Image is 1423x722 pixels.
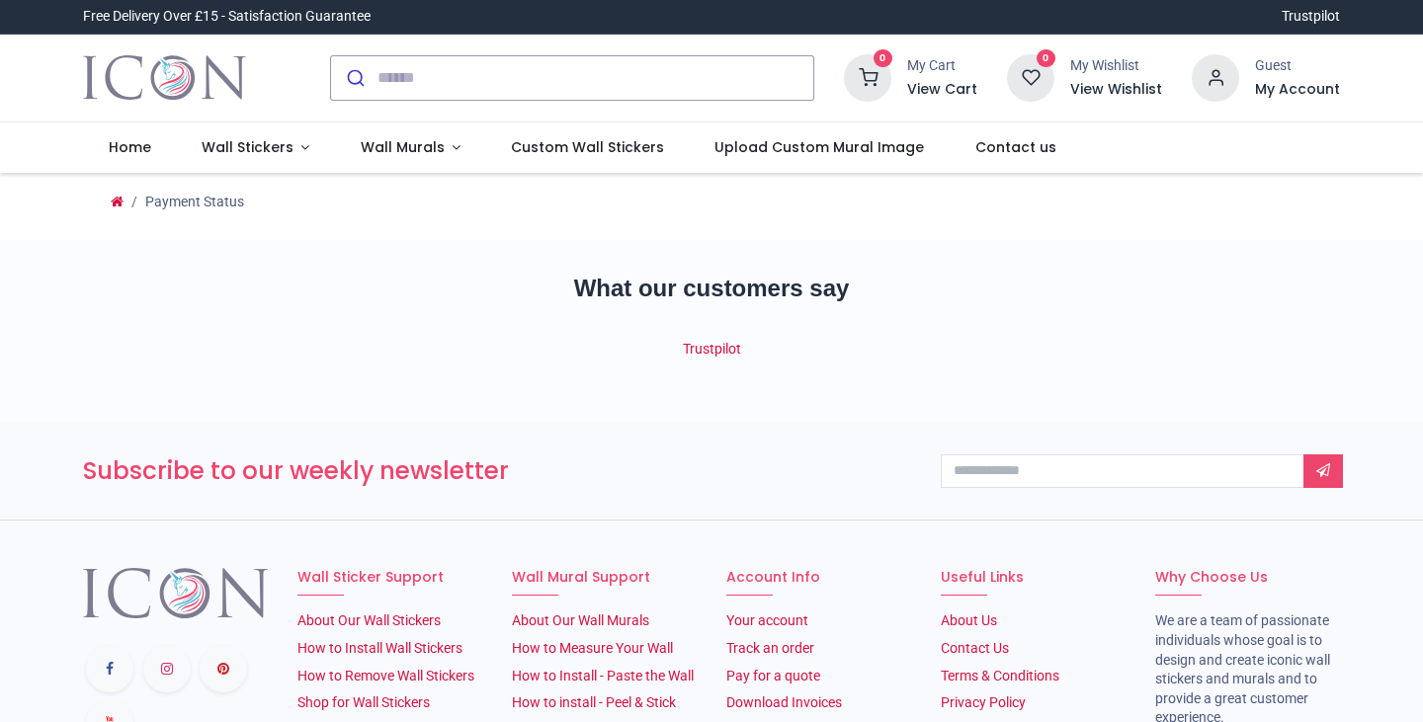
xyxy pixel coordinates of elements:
[297,640,462,656] a: How to Install Wall Stickers
[726,640,814,656] a: Track an order
[941,640,1009,656] a: Contact Us
[511,137,664,157] span: Custom Wall Stickers
[941,694,1026,710] a: Privacy Policy
[83,454,911,488] h3: Subscribe to our weekly newsletter
[941,668,1059,683] a: Terms & Conditions
[83,50,246,106] img: Icon Wall Stickers
[1007,68,1054,84] a: 0
[1155,568,1340,588] h6: Why Choose Us
[297,668,474,683] a: How to Remove Wall Stickers
[512,640,673,656] a: How to Measure Your Wall
[83,50,246,106] a: Logo of Icon Wall Stickers
[726,668,820,683] a: Pay for a quote
[683,341,741,357] a: Trustpilot
[512,568,697,588] h6: Wall Mural Support
[1255,56,1340,76] div: Guest
[111,195,124,208] i: Home
[1282,7,1340,27] a: Trustpilot
[512,694,676,710] a: How to install - Peel & Stick
[297,568,482,588] h6: Wall Sticker Support
[361,137,445,157] span: Wall Murals
[1070,56,1162,76] div: My Wishlist
[297,612,441,628] a: About Our Wall Stickers
[331,56,377,100] button: Submit
[941,568,1126,588] h6: Useful Links
[975,137,1056,157] span: Contact us
[124,193,244,212] li: Payment Status
[726,694,842,710] a: Download Invoices
[941,612,997,628] a: About Us​
[512,612,649,628] a: About Our Wall Murals
[1070,80,1162,100] a: View Wishlist
[202,137,293,157] span: Wall Stickers
[83,272,1340,305] h2: What our customers say
[335,122,486,174] a: Wall Murals
[297,694,430,710] a: Shop for Wall Stickers
[907,80,977,100] a: View Cart
[176,122,335,174] a: Wall Stickers
[1037,49,1055,68] sup: 0
[726,568,911,588] h6: Account Info
[1255,80,1340,100] a: My Account
[726,612,808,628] a: Your account
[512,668,694,683] a: How to Install - Paste the Wall
[714,137,924,157] span: Upload Custom Mural Image
[844,68,891,84] a: 0
[907,56,977,76] div: My Cart
[874,49,892,68] sup: 0
[109,137,151,157] span: Home
[111,194,124,209] a: Home
[83,7,371,27] div: Free Delivery Over £15 - Satisfaction Guarantee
